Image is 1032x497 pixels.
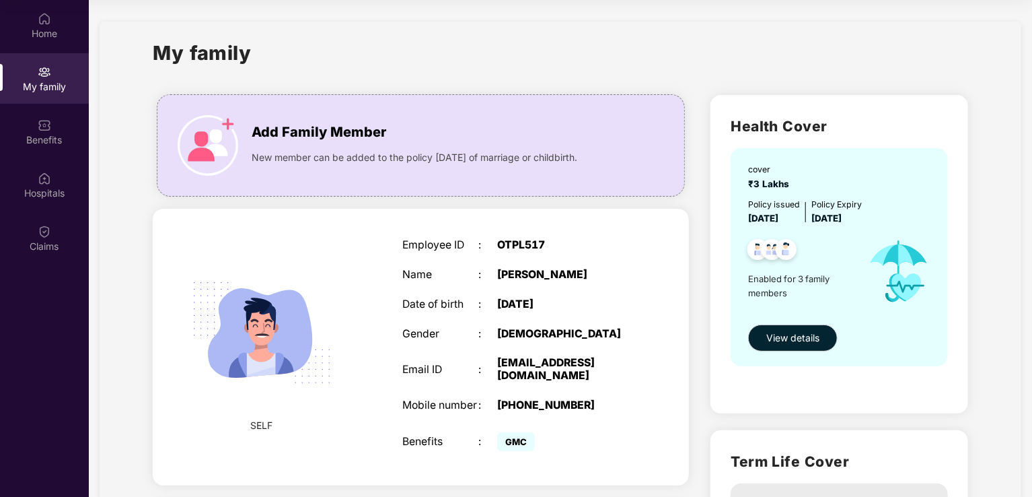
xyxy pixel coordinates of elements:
div: cover [748,163,795,176]
div: : [478,399,497,412]
div: [EMAIL_ADDRESS][DOMAIN_NAME] [497,357,630,383]
div: : [478,328,497,341]
div: Policy Expiry [811,198,862,211]
h2: Health Cover [731,115,948,137]
div: : [478,298,497,311]
img: svg+xml;base64,PHN2ZyB4bWxucz0iaHR0cDovL3d3dy53My5vcmcvMjAwMC9zdmciIHdpZHRoPSI0OC45NDMiIGhlaWdodD... [741,235,774,268]
img: svg+xml;base64,PHN2ZyBpZD0iSG9zcGl0YWxzIiB4bWxucz0iaHR0cDovL3d3dy53My5vcmcvMjAwMC9zdmciIHdpZHRoPS... [38,172,51,185]
img: svg+xml;base64,PHN2ZyB4bWxucz0iaHR0cDovL3d3dy53My5vcmcvMjAwMC9zdmciIHdpZHRoPSI0OC45NDMiIGhlaWdodD... [770,235,803,268]
div: [DATE] [497,298,630,311]
div: : [478,364,497,376]
div: Policy issued [748,198,800,211]
span: GMC [497,432,535,451]
div: Name [402,269,478,281]
div: [PERSON_NAME] [497,269,630,281]
img: svg+xml;base64,PHN2ZyBpZD0iSG9tZSIgeG1sbnM9Imh0dHA6Ly93d3cudzMub3JnLzIwMDAvc3ZnIiB3aWR0aD0iMjAiIG... [38,12,51,26]
img: icon [178,115,238,176]
img: svg+xml;base64,PHN2ZyB3aWR0aD0iMjAiIGhlaWdodD0iMjAiIHZpZXdCb3g9IjAgMCAyMCAyMCIgZmlsbD0ibm9uZSIgeG... [38,65,51,79]
div: Benefits [402,436,478,449]
span: ₹3 Lakhs [748,178,795,189]
div: [DEMOGRAPHIC_DATA] [497,328,630,341]
img: svg+xml;base64,PHN2ZyBpZD0iQmVuZWZpdHMiIHhtbG5zPSJodHRwOi8vd3d3LnczLm9yZy8yMDAwL3N2ZyIgd2lkdGg9Ij... [38,119,51,132]
span: SELF [251,418,273,433]
h1: My family [153,38,252,68]
img: icon [856,226,941,317]
div: OTPL517 [497,239,630,252]
div: Email ID [402,364,478,376]
img: svg+xml;base64,PHN2ZyB4bWxucz0iaHR0cDovL3d3dy53My5vcmcvMjAwMC9zdmciIHdpZHRoPSIyMjQiIGhlaWdodD0iMT... [176,247,347,418]
div: : [478,239,497,252]
span: Enabled for 3 family members [748,272,856,300]
span: [DATE] [748,213,778,224]
h2: Term Life Cover [731,451,948,473]
img: svg+xml;base64,PHN2ZyB4bWxucz0iaHR0cDovL3d3dy53My5vcmcvMjAwMC9zdmciIHdpZHRoPSI0OC45MTUiIGhlaWdodD... [755,235,788,268]
div: : [478,269,497,281]
div: [PHONE_NUMBER] [497,399,630,412]
div: Gender [402,328,478,341]
div: Mobile number [402,399,478,412]
div: Employee ID [402,239,478,252]
span: New member can be added to the policy [DATE] of marriage or childbirth. [252,150,577,165]
div: : [478,436,497,449]
span: View details [766,331,819,345]
div: Date of birth [402,298,478,311]
img: svg+xml;base64,PHN2ZyBpZD0iQ2xhaW0iIHhtbG5zPSJodHRwOi8vd3d3LnczLm9yZy8yMDAwL3N2ZyIgd2lkdGg9IjIwIi... [38,225,51,238]
button: View details [748,325,838,352]
span: Add Family Member [252,122,386,143]
span: [DATE] [811,213,842,224]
